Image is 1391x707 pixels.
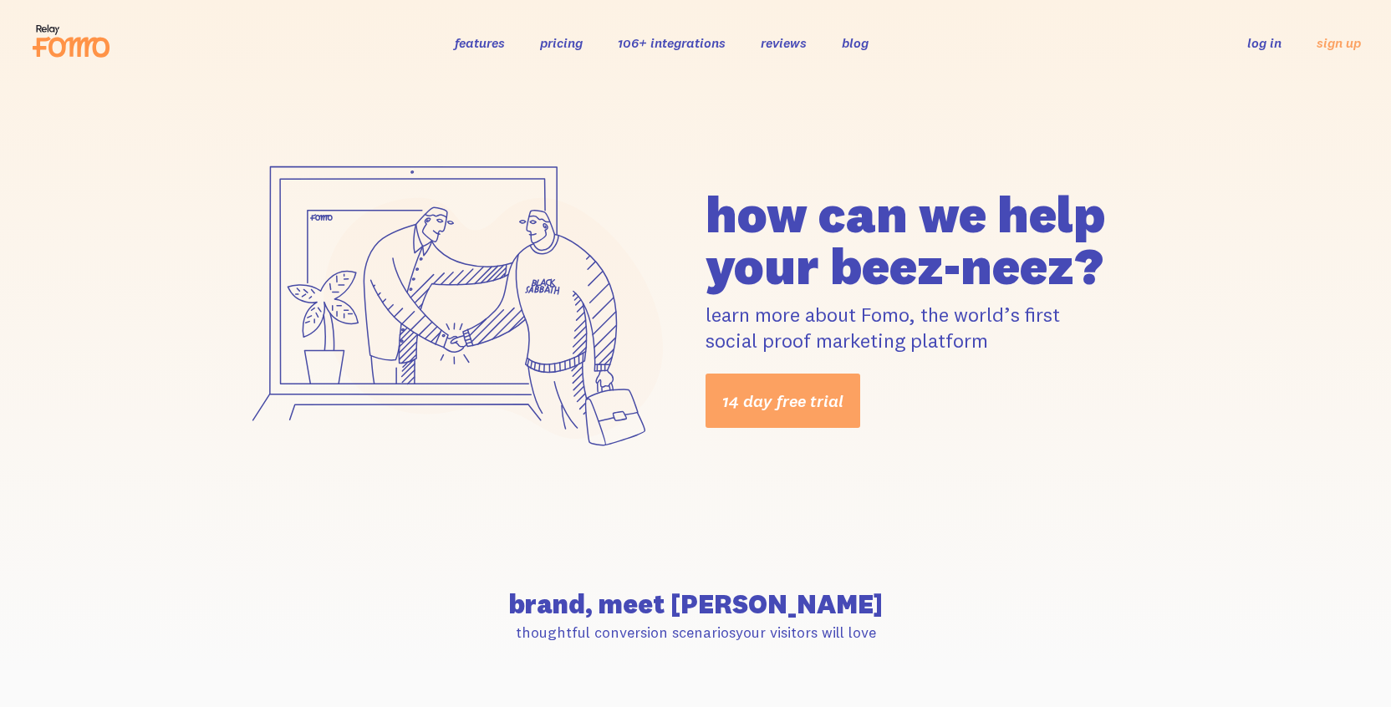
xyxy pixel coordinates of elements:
[229,623,1162,642] p: thoughtful conversion scenarios your visitors will love
[540,34,583,51] a: pricing
[1317,34,1361,52] a: sign up
[706,188,1162,292] h1: how can we help your beez-neez?
[761,34,807,51] a: reviews
[706,374,860,428] a: 14 day free trial
[455,34,505,51] a: features
[842,34,869,51] a: blog
[706,302,1162,353] p: learn more about Fomo, the world’s first social proof marketing platform
[618,34,726,51] a: 106+ integrations
[229,591,1162,618] h2: brand, meet [PERSON_NAME]
[1247,34,1281,51] a: log in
